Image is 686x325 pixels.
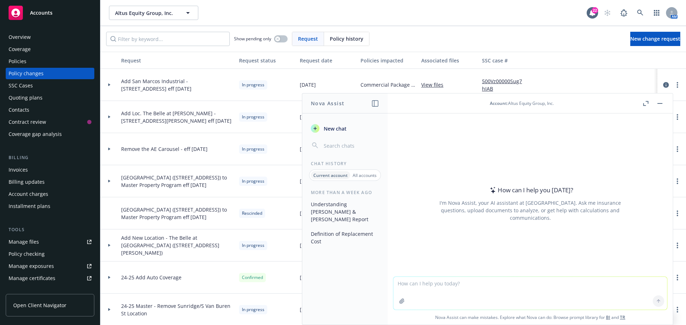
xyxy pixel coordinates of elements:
a: more [673,273,682,282]
a: more [673,241,682,250]
a: Manage exposures [6,260,94,272]
div: Policy changes [9,68,44,79]
a: Billing updates [6,176,94,188]
div: Manage certificates [9,273,55,284]
a: circleInformation [662,81,670,89]
span: In progress [242,242,264,249]
h1: Nova Assist [311,100,344,107]
span: Add New Location - The Belle at [GEOGRAPHIC_DATA] ([STREET_ADDRESS][PERSON_NAME]) [121,234,233,257]
div: Billing [6,154,94,161]
div: Associated files [421,57,476,64]
button: Request date [297,52,358,69]
a: Coverage gap analysis [6,128,94,140]
a: more [673,81,682,89]
a: more [673,113,682,121]
div: Toggle Row Expanded [100,165,118,197]
span: 24-25 Master - Remove Sunridge/S Van Buren St Location [121,302,233,317]
span: [DATE] [300,177,316,185]
span: Account [490,100,507,106]
div: Policies [9,56,26,67]
div: Invoices [9,164,28,176]
button: Request [118,52,236,69]
button: Definition of Replacement Cost [308,228,382,247]
a: Coverage [6,44,94,55]
a: more [673,209,682,218]
div: I'm Nova Assist, your AI assistant at [GEOGRAPHIC_DATA]. Ask me insurance questions, upload docum... [430,199,631,222]
div: Contacts [9,104,29,116]
a: Manage certificates [6,273,94,284]
div: Toggle Row Expanded [100,101,118,133]
span: Add San Marcos Industrial - [STREET_ADDRESS] eff [DATE] [121,77,233,92]
div: More than a week ago [302,189,388,195]
div: 22 [592,7,598,14]
span: Accounts [30,10,53,16]
div: Toggle Row Expanded [100,69,118,101]
span: [DATE] [300,274,316,281]
button: Policies impacted [358,52,418,69]
span: Nova Assist can make mistakes. Explore what Nova can do: Browse prompt library for and [391,310,670,325]
span: In progress [242,82,264,88]
span: In progress [242,146,264,152]
div: Toggle Row Expanded [100,133,118,165]
div: Installment plans [9,200,50,212]
span: Policy history [330,35,363,42]
p: Current account [313,172,348,178]
div: Request status [239,57,294,64]
div: Toggle Row Expanded [100,229,118,261]
div: Policies impacted [361,57,416,64]
a: Report a Bug [617,6,631,20]
a: Accounts [6,3,94,23]
a: Policy checking [6,248,94,260]
a: Search [633,6,647,20]
span: [DATE] [300,145,316,153]
input: Filter by keyword... [106,32,230,46]
a: Account charges [6,188,94,200]
a: View files [421,81,449,88]
div: Request [121,57,233,64]
a: New change request [630,32,680,46]
span: 24-25 Add Auto Coverage [121,274,182,281]
div: Account charges [9,188,48,200]
a: Overview [6,31,94,43]
span: In progress [242,114,264,120]
button: Understanding [PERSON_NAME] & [PERSON_NAME] Report [308,198,382,225]
a: Start snowing [600,6,615,20]
button: SSC case # [479,52,533,69]
span: Altus Equity Group, Inc. [115,9,177,17]
span: [DATE] [300,81,316,88]
div: Tools [6,226,94,233]
div: SSC case # [482,57,530,64]
a: Manage files [6,236,94,248]
span: New chat [322,125,347,132]
div: SSC Cases [9,80,33,91]
span: Confirmed [242,274,263,281]
span: Commercial Package - Prop & GL - Commercial Only [361,81,416,88]
div: Toggle Row Expanded [100,197,118,229]
div: Manage files [9,236,39,248]
button: New chat [308,122,382,135]
a: Installment plans [6,200,94,212]
a: Quoting plans [6,92,94,103]
span: Open Client Navigator [13,301,66,309]
button: Associated files [418,52,479,69]
div: Chat History [302,161,388,167]
a: more [673,145,682,153]
div: Overview [9,31,31,43]
div: Manage exposures [9,260,54,272]
div: Toggle Row Expanded [100,261,118,294]
div: Request date [300,57,355,64]
a: BI [606,314,610,320]
a: Policies [6,56,94,67]
a: Contract review [6,116,94,128]
div: Policy checking [9,248,45,260]
span: Remove the AE Carousel - eff [DATE] [121,145,208,153]
span: Request [298,35,318,42]
span: [DATE] [300,306,316,313]
a: Contacts [6,104,94,116]
input: Search chats [322,141,379,151]
div: Contract review [9,116,46,128]
span: [GEOGRAPHIC_DATA] ([STREET_ADDRESS]) to Master Property Program eff [DATE] [121,206,233,221]
span: New change request [630,35,680,42]
button: Altus Equity Group, Inc. [109,6,198,20]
